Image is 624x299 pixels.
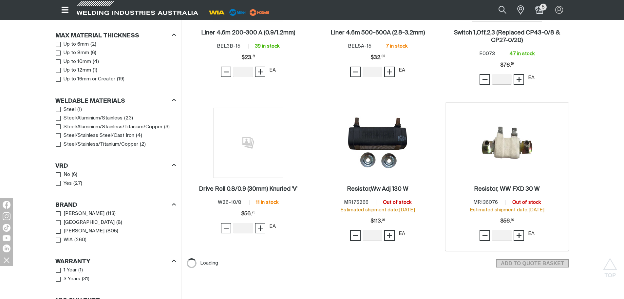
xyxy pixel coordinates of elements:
a: [PERSON_NAME] [56,227,105,236]
ul: Weldable Materials [56,105,176,149]
span: $76. [500,59,514,72]
span: ( 23 ) [124,115,133,122]
div: Price [370,215,385,228]
div: Price [370,51,385,64]
a: Up to 8mm [56,49,89,57]
span: [PERSON_NAME] [64,210,104,218]
button: Add selected products to the shopping cart [496,259,569,268]
a: Up to 16mm or Greater [56,75,116,84]
span: 47 in stock [509,51,535,56]
a: Steel/Aluminium/Stainless/Titanium/Copper [56,123,163,132]
div: Warranty [55,257,176,266]
div: VRD [55,161,176,170]
span: Up to 8mm [64,49,89,57]
span: Out of stock [383,200,411,205]
h3: Weldable Materials [55,97,125,105]
span: − [223,66,229,77]
span: Up to 10mm [64,58,91,66]
div: Weldable Materials [55,96,176,105]
span: ( 31 ) [82,275,89,283]
a: [GEOGRAPHIC_DATA] [56,218,115,227]
span: ( 19 ) [117,75,124,83]
h2: Liner 4.6m 200-300 A (0.9/1.2mm) [201,30,295,36]
h2: Liner 4.6m 500-600A (2.8-3.2mm) [331,30,425,36]
div: EA [269,223,276,230]
div: EA [528,230,535,238]
span: Steel/Aluminium/Stainless [64,115,123,122]
div: Brand [55,201,176,209]
span: Steel [64,106,76,114]
span: W26-10/8 [218,200,241,205]
span: Estimated shipment date: [DATE] [470,207,544,212]
span: ( 1 ) [93,67,97,74]
img: Resistor, WW FXD 30 W [472,108,542,178]
h2: Drive Roll 0.8/0.9 (30mm) Knurled 'V' [199,186,297,192]
span: Up to 12mm [64,67,91,74]
h3: Warranty [55,258,90,266]
span: No [64,171,70,179]
h2: Switch 1,Off,2,3 (Replaced CP43-0/8 & CP27-0/20) [454,30,560,43]
span: ( 260 ) [74,236,86,244]
span: BEL8A-15 [348,44,371,49]
span: $23. [241,51,255,64]
sup: 80 [511,219,514,222]
a: Up to 12mm [56,66,91,75]
span: WIA [64,236,73,244]
a: Resistor, WW FXD 30 W [474,185,540,193]
span: $32. [370,51,385,64]
div: EA [269,67,276,74]
div: Price [500,215,514,228]
span: ADD TO QUOTE BASKET [497,259,568,268]
a: 1 Year [56,266,77,275]
section: Add to cart control [496,257,569,268]
span: ( 2 ) [90,41,96,48]
span: E0073 [479,51,495,56]
span: [GEOGRAPHIC_DATA] [64,219,115,226]
span: ( 4 ) [93,58,99,66]
a: No [56,170,70,179]
span: MR175266 [344,200,369,205]
span: Steel/Stainless/Titanium/Copper [64,141,138,148]
div: EA [528,74,535,82]
img: miller [248,8,272,17]
span: ( 4 ) [136,132,142,139]
input: Product name or item number... [483,3,514,17]
a: Drive Roll 0.8/0.9 (30mm) Knurled 'V' [199,185,297,193]
img: Facebook [3,201,10,209]
button: Search products [491,3,514,17]
span: 39 in stock [255,44,279,49]
sup: 51 [253,55,255,58]
span: $56. [500,215,514,228]
span: ( 805 ) [106,227,118,235]
span: Loading [200,258,218,268]
span: ( 113 ) [106,210,116,218]
img: TikTok [3,224,10,232]
span: ( 8 ) [116,219,122,226]
span: − [223,223,229,234]
span: MR136076 [473,200,498,205]
span: 11 in stock [256,200,278,205]
img: hide socials [1,254,12,266]
span: ( 27 ) [73,180,82,187]
span: Estimated shipment date: [DATE] [340,207,415,212]
a: Steel/Aluminium/Stainless [56,114,123,123]
div: Max Material Thickness [55,31,176,40]
a: Up to 6mm [56,40,89,49]
span: Up to 16mm or Greater [64,75,115,83]
span: + [257,66,263,77]
a: Steel/Stainless Steel/Cast Iron [56,131,135,140]
span: ( 6 ) [91,49,96,57]
sup: 28 [382,219,385,222]
a: Yes [56,179,72,188]
span: 3 Years [64,275,80,283]
ul: Brand [56,209,176,244]
h2: Resistor, WW FXD 30 W [474,186,540,192]
a: WIA [56,236,73,245]
span: Steel/Aluminium/Stainless/Titanium/Copper [64,123,162,131]
img: Instagram [3,212,10,220]
sup: 05 [382,55,385,58]
span: − [352,66,359,77]
img: No image for this product [213,108,283,178]
span: ( 1 ) [78,267,83,274]
a: 3 Years [56,275,81,284]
